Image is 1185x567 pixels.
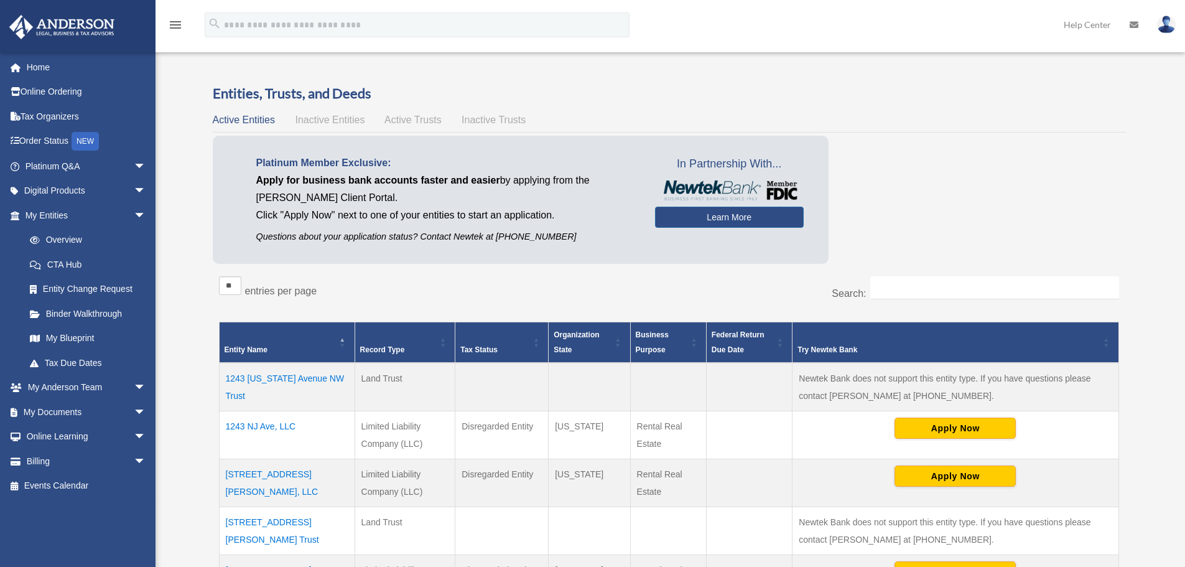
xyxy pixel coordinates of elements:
td: [STREET_ADDRESS][PERSON_NAME] Trust [219,507,355,555]
span: Active Trusts [384,115,442,125]
td: Disregarded Entity [455,411,549,459]
a: Entity Change Request [17,277,159,302]
span: Apply for business bank accounts faster and easier [256,175,500,185]
th: Tax Status: Activate to sort [455,322,549,363]
td: Rental Real Estate [630,459,706,507]
p: Click "Apply Now" next to one of your entities to start an application. [256,207,636,224]
td: [STREET_ADDRESS][PERSON_NAME], LLC [219,459,355,507]
a: Online Learningarrow_drop_down [9,424,165,449]
td: Limited Liability Company (LLC) [355,411,455,459]
p: by applying from the [PERSON_NAME] Client Portal. [256,172,636,207]
button: Apply Now [895,418,1016,439]
span: Federal Return Due Date [712,330,764,354]
td: Limited Liability Company (LLC) [355,459,455,507]
td: Land Trust [355,363,455,411]
th: Business Purpose: Activate to sort [630,322,706,363]
span: Inactive Entities [295,115,365,125]
td: Newtek Bank does not support this entity type. If you have questions please contact [PERSON_NAME]... [792,363,1118,411]
span: arrow_drop_down [134,449,159,474]
button: Apply Now [895,466,1016,487]
th: Record Type: Activate to sort [355,322,455,363]
div: Try Newtek Bank [797,342,1099,357]
a: Platinum Q&Aarrow_drop_down [9,154,165,179]
td: Rental Real Estate [630,411,706,459]
td: [US_STATE] [549,459,630,507]
td: Land Trust [355,507,455,555]
a: menu [168,22,183,32]
th: Entity Name: Activate to invert sorting [219,322,355,363]
td: 1243 [US_STATE] Avenue NW Trust [219,363,355,411]
td: Disregarded Entity [455,459,549,507]
div: NEW [72,132,99,151]
img: User Pic [1157,16,1176,34]
span: Organization State [554,330,599,354]
a: Online Ordering [9,80,165,105]
td: Newtek Bank does not support this entity type. If you have questions please contact [PERSON_NAME]... [792,507,1118,555]
p: Questions about your application status? Contact Newtek at [PHONE_NUMBER] [256,229,636,245]
i: search [208,17,221,30]
label: entries per page [245,286,317,296]
span: Tax Status [460,345,498,354]
img: NewtekBankLogoSM.png [661,180,797,200]
span: Entity Name [225,345,267,354]
span: arrow_drop_down [134,375,159,401]
th: Federal Return Due Date: Activate to sort [706,322,792,363]
th: Try Newtek Bank : Activate to sort [792,322,1118,363]
i: menu [168,17,183,32]
span: arrow_drop_down [134,400,159,425]
a: Order StatusNEW [9,129,165,154]
th: Organization State: Activate to sort [549,322,630,363]
a: Tax Due Dates [17,350,159,375]
a: Billingarrow_drop_down [9,449,165,474]
span: Business Purpose [636,330,669,354]
span: Inactive Trusts [462,115,526,125]
a: Overview [17,228,152,253]
td: [US_STATE] [549,411,630,459]
a: Events Calendar [9,474,165,499]
span: arrow_drop_down [134,424,159,450]
a: My Anderson Teamarrow_drop_down [9,375,165,400]
a: Learn More [655,207,804,228]
span: Record Type [360,345,405,354]
a: Digital Productsarrow_drop_down [9,179,165,204]
a: Tax Organizers [9,104,165,129]
span: arrow_drop_down [134,154,159,179]
label: Search: [832,288,866,299]
p: Platinum Member Exclusive: [256,154,636,172]
a: My Entitiesarrow_drop_down [9,203,159,228]
a: Binder Walkthrough [17,301,159,326]
h3: Entities, Trusts, and Deeds [213,84,1125,103]
a: CTA Hub [17,252,159,277]
span: In Partnership With... [655,154,804,174]
span: arrow_drop_down [134,203,159,228]
td: 1243 NJ Ave, LLC [219,411,355,459]
a: Home [9,55,165,80]
a: My Documentsarrow_drop_down [9,400,165,424]
img: Anderson Advisors Platinum Portal [6,15,118,39]
a: My Blueprint [17,326,159,351]
span: Active Entities [213,115,275,125]
span: arrow_drop_down [134,179,159,204]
